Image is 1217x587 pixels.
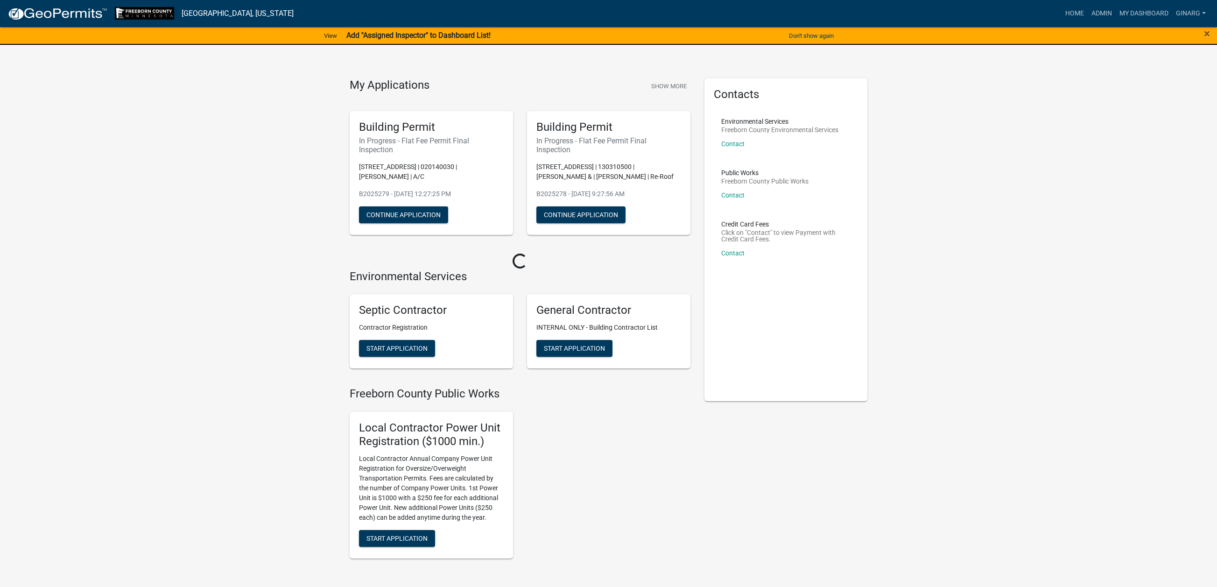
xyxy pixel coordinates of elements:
span: Start Application [366,345,428,352]
h5: Building Permit [536,120,681,134]
span: Start Application [544,345,605,352]
button: Continue Application [359,206,448,223]
p: B2025279 - [DATE] 12:27:25 PM [359,189,504,199]
p: Local Contractor Annual Company Power Unit Registration for Oversize/Overweight Transportation Pe... [359,454,504,523]
p: Freeborn County Public Works [721,178,809,184]
h6: In Progress - Flat Fee Permit Final Inspection [536,136,681,154]
p: Environmental Services [721,118,838,125]
a: [GEOGRAPHIC_DATA], [US_STATE] [182,6,294,21]
p: [STREET_ADDRESS] | 130310500 | [PERSON_NAME] & | [PERSON_NAME] | Re-Roof [536,162,681,182]
a: Contact [721,191,745,199]
a: ginarg [1172,5,1210,22]
h4: My Applications [350,78,429,92]
strong: Add "Assigned Inspector" to Dashboard List! [346,31,491,40]
a: My Dashboard [1116,5,1172,22]
a: Home [1062,5,1088,22]
button: Close [1204,28,1210,39]
a: Contact [721,249,745,257]
h6: In Progress - Flat Fee Permit Final Inspection [359,136,504,154]
h4: Freeborn County Public Works [350,387,690,401]
p: [STREET_ADDRESS] | 020140030 | [PERSON_NAME] | A/C [359,162,504,182]
h5: Contacts [714,88,858,101]
p: INTERNAL ONLY - Building Contractor List [536,323,681,332]
p: Credit Card Fees [721,221,851,227]
h5: General Contractor [536,304,681,317]
h5: Building Permit [359,120,504,134]
span: Start Application [366,534,428,542]
button: Show More [647,78,690,94]
h5: Local Contractor Power Unit Registration ($1000 min.) [359,421,504,448]
p: B2025278 - [DATE] 9:27:56 AM [536,189,681,199]
p: Public Works [721,170,809,176]
a: Contact [721,140,745,148]
button: Start Application [359,530,435,547]
p: Click on "Contact" to view Payment with Credit Card Fees. [721,229,851,242]
button: Continue Application [536,206,626,223]
h4: Environmental Services [350,270,690,283]
button: Start Application [359,340,435,357]
a: Admin [1088,5,1116,22]
button: Start Application [536,340,612,357]
button: Don't show again [785,28,837,43]
span: × [1204,27,1210,40]
p: Contractor Registration [359,323,504,332]
h5: Septic Contractor [359,304,504,317]
p: Freeborn County Environmental Services [721,127,838,133]
img: Freeborn County, Minnesota [115,7,174,20]
a: View [320,28,341,43]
